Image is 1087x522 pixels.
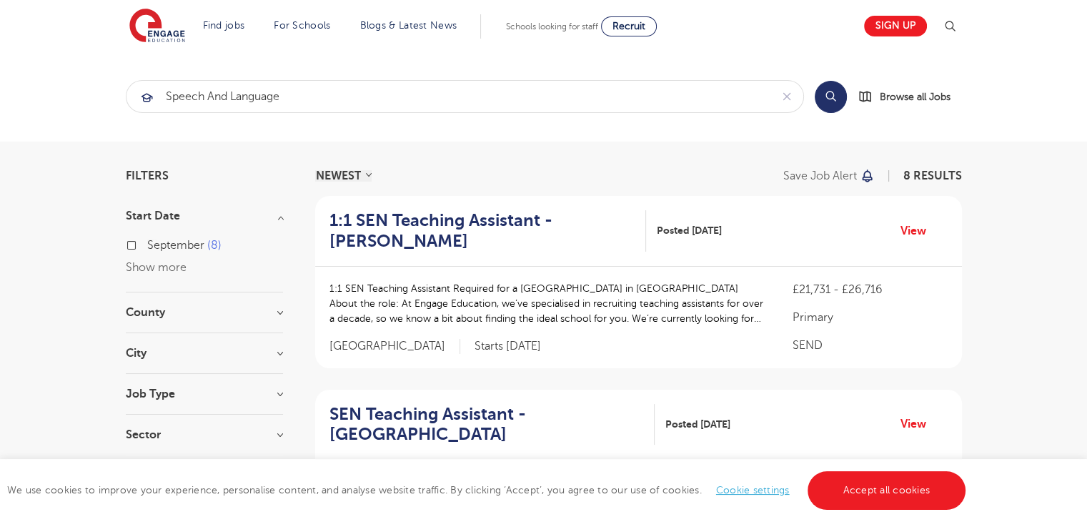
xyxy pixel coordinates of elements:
span: Posted [DATE] [665,417,730,432]
a: View [900,222,937,240]
span: Posted [DATE] [657,223,722,238]
h3: Job Type [126,388,283,400]
a: View [900,415,937,433]
span: Recruit [612,21,645,31]
button: Show more [126,261,187,274]
a: SEN Teaching Assistant - [GEOGRAPHIC_DATA] [329,404,655,445]
button: Clear [770,81,803,112]
span: Browse all Jobs [880,89,950,105]
h3: Sector [126,429,283,440]
img: Engage Education [129,9,185,44]
input: Submit [126,81,770,112]
p: £21,731 - £26,716 [793,281,947,298]
p: 1:1 SEN Teaching Assistant Required for a [GEOGRAPHIC_DATA] in [GEOGRAPHIC_DATA] About the role: ... [329,281,765,326]
input: September 8 [147,239,157,248]
h2: 1:1 SEN Teaching Assistant - [PERSON_NAME] [329,210,635,252]
h3: City [126,348,283,359]
a: Accept all cookies [808,471,966,510]
a: Browse all Jobs [858,89,962,105]
span: Schools looking for staff [506,21,598,31]
a: Find jobs [203,20,245,31]
div: Submit [126,80,804,113]
span: [GEOGRAPHIC_DATA] [329,339,460,354]
p: Starts [DATE] [475,339,541,354]
span: September [147,239,204,252]
a: Recruit [601,16,657,36]
span: We use cookies to improve your experience, personalise content, and analyse website traffic. By c... [7,485,969,496]
a: Sign up [864,16,927,36]
a: Blogs & Latest News [360,20,457,31]
a: 1:1 SEN Teaching Assistant - [PERSON_NAME] [329,210,647,252]
a: For Schools [274,20,330,31]
span: Filters [126,170,169,182]
a: Cookie settings [716,485,790,496]
h3: County [126,307,283,318]
h2: SEN Teaching Assistant - [GEOGRAPHIC_DATA] [329,404,644,445]
button: Search [815,81,847,113]
span: 8 RESULTS [903,169,962,182]
span: 8 [207,239,222,252]
p: Save job alert [783,170,857,182]
p: Primary [793,309,947,326]
h3: Start Date [126,210,283,222]
button: Save job alert [783,170,875,182]
p: SEND [793,337,947,354]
